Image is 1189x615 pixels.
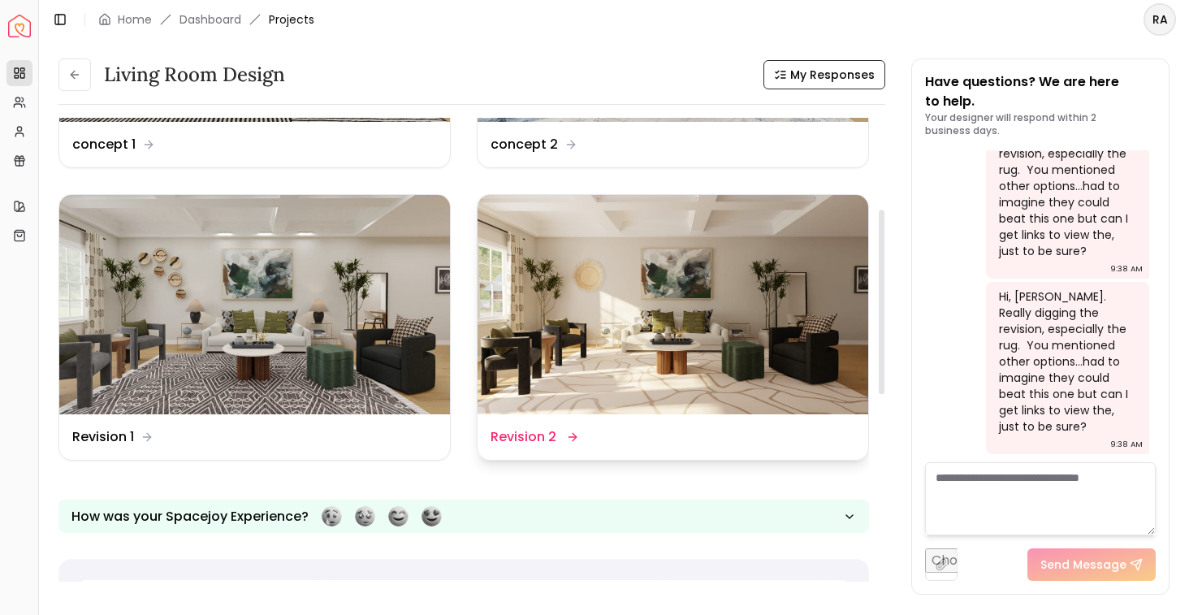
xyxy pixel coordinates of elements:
[104,62,285,88] h3: Living Room design
[491,135,558,154] dd: concept 2
[925,111,1156,137] p: Your designer will respond within 2 business days.
[1144,3,1176,36] button: RA
[71,507,309,526] p: How was your Spacejoy Experience?
[118,11,152,28] a: Home
[58,194,451,461] a: Revision 1Revision 1
[72,135,136,154] dd: concept 1
[478,195,868,415] img: Revision 2
[999,113,1133,259] div: Hi, [PERSON_NAME]. Really digging the revision, especially the rug. You mentioned other options…h...
[8,15,31,37] img: Spacejoy Logo
[1110,436,1143,453] div: 9:38 AM
[98,11,314,28] nav: breadcrumb
[1145,5,1174,34] span: RA
[491,427,556,447] dd: Revision 2
[72,427,134,447] dd: Revision 1
[8,15,31,37] a: Spacejoy
[59,195,450,415] img: Revision 1
[790,67,875,83] span: My Responses
[58,500,869,533] button: How was your Spacejoy Experience?Feeling terribleFeeling badFeeling goodFeeling awesome
[179,11,241,28] a: Dashboard
[925,72,1156,111] p: Have questions? We are here to help.
[1110,261,1143,277] div: 9:38 AM
[999,288,1133,435] div: Hi, [PERSON_NAME]. Really digging the revision, especially the rug. You mentioned other options…h...
[477,194,869,461] a: Revision 2Revision 2
[763,60,885,89] button: My Responses
[269,11,314,28] span: Projects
